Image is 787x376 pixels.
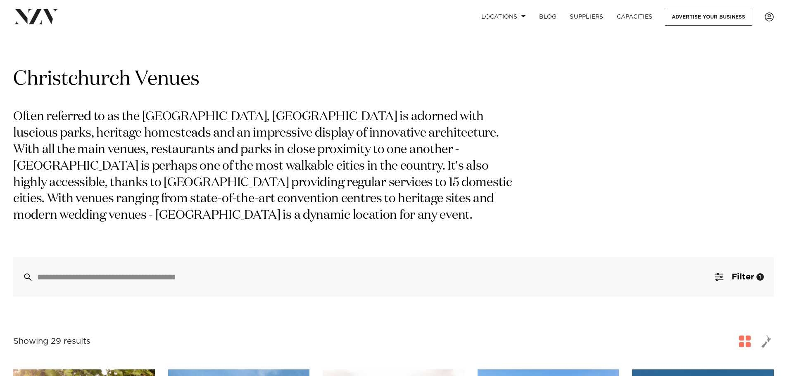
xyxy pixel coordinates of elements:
[13,335,90,348] div: Showing 29 results
[475,8,533,26] a: Locations
[705,257,774,297] button: Filter1
[13,66,774,92] h1: Christchurch Venues
[756,273,764,281] div: 1
[533,8,563,26] a: BLOG
[563,8,610,26] a: SUPPLIERS
[610,8,659,26] a: Capacities
[732,273,754,281] span: Filter
[13,109,524,224] p: Often referred to as the [GEOGRAPHIC_DATA], [GEOGRAPHIC_DATA] is adorned with luscious parks, her...
[13,9,58,24] img: nzv-logo.png
[665,8,752,26] a: Advertise your business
